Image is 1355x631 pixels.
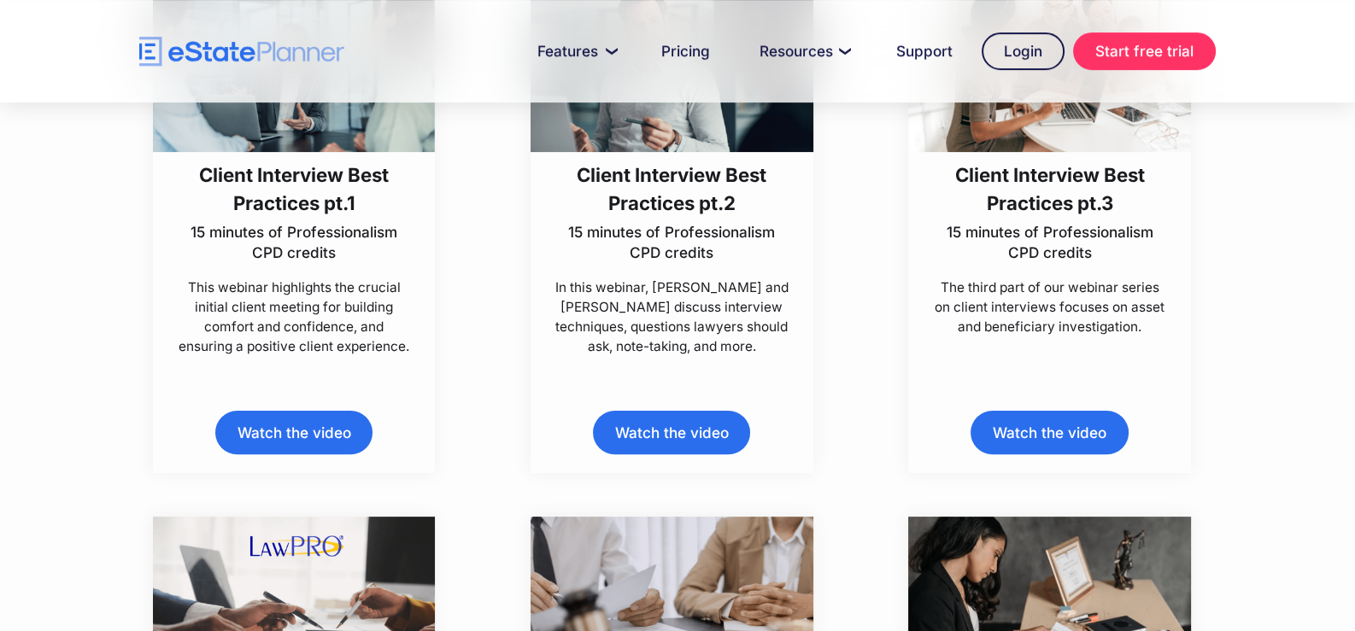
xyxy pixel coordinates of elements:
a: Login [982,32,1065,70]
h3: Client Interview Best Practices pt.3 [932,161,1168,218]
a: Watch the video [593,411,750,454]
a: Watch the video [215,411,372,454]
p: 15 minutes of Professionalism CPD credits [932,222,1168,263]
p: The third part of our webinar series on client interviews focuses on asset and beneficiary invest... [932,278,1168,336]
a: Start free trial [1073,32,1216,70]
h3: Client Interview Best Practices pt.1 [176,161,412,218]
a: Watch the video [971,411,1128,454]
p: 15 minutes of Professionalism CPD credits [176,222,412,263]
p: 15 minutes of Professionalism CPD credits [554,222,789,263]
a: Features [517,34,632,68]
a: Pricing [641,34,730,68]
a: Resources [739,34,867,68]
h3: Client Interview Best Practices pt.2 [554,161,789,218]
p: This webinar highlights the crucial initial client meeting for building comfort and confidence, a... [176,278,412,357]
a: Support [876,34,973,68]
a: home [139,37,344,67]
p: In this webinar, [PERSON_NAME] and [PERSON_NAME] discuss interview techniques, questions lawyers ... [554,278,789,357]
